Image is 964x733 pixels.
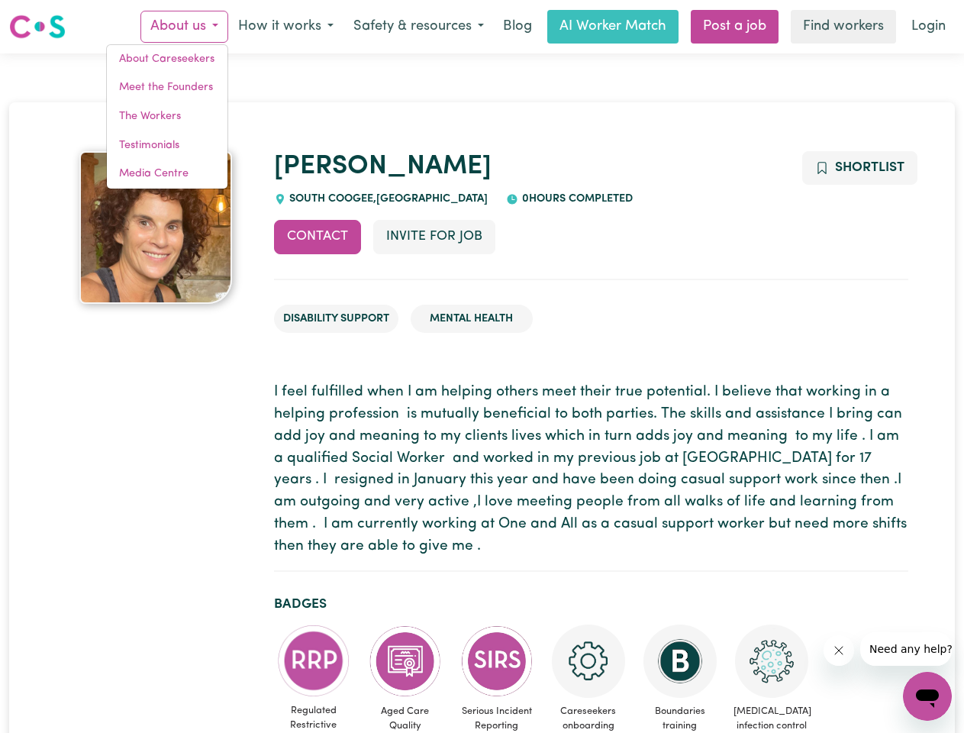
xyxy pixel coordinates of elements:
[552,625,625,698] img: CS Academy: Careseekers Onboarding course completed
[79,151,232,304] img: Belinda
[373,220,495,253] button: Invite for Job
[643,625,717,698] img: CS Academy: Boundaries in care and support work course completed
[791,10,896,44] a: Find workers
[691,10,779,44] a: Post a job
[343,11,494,43] button: Safety & resources
[411,305,533,334] li: Mental Health
[140,11,228,43] button: About us
[274,153,492,180] a: [PERSON_NAME]
[106,44,228,189] div: About us
[902,10,955,44] a: Login
[107,102,227,131] a: The Workers
[286,193,488,205] span: SOUTH COOGEE , [GEOGRAPHIC_DATA]
[735,625,808,698] img: CS Academy: COVID-19 Infection Control Training course completed
[369,625,442,698] img: CS Academy: Aged Care Quality Standards & Code of Conduct course completed
[547,10,679,44] a: AI Worker Match
[107,131,227,160] a: Testimonials
[56,151,256,304] a: Belinda's profile picture'
[228,11,343,43] button: How it works
[274,596,908,612] h2: Badges
[518,193,633,205] span: 0 hours completed
[460,625,534,698] img: CS Academy: Serious Incident Reporting Scheme course completed
[274,220,361,253] button: Contact
[107,160,227,189] a: Media Centre
[9,13,66,40] img: Careseekers logo
[274,305,398,334] li: Disability Support
[274,382,908,557] p: I feel fulfilled when I am helping others meet their true potential. I believe that working in a ...
[9,9,66,44] a: Careseekers logo
[903,672,952,721] iframe: Button to launch messaging window
[824,635,854,666] iframe: Close message
[835,161,904,174] span: Shortlist
[107,73,227,102] a: Meet the Founders
[494,10,541,44] a: Blog
[9,11,92,23] span: Need any help?
[107,45,227,74] a: About Careseekers
[860,632,952,666] iframe: Message from company
[277,625,350,697] img: CS Academy: Regulated Restrictive Practices course completed
[802,151,917,185] button: Add to shortlist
